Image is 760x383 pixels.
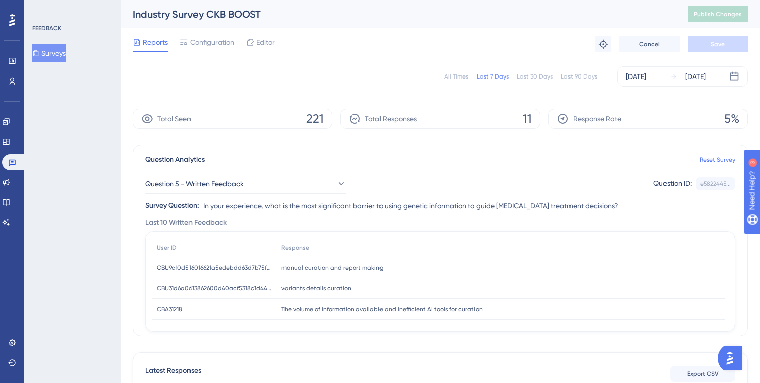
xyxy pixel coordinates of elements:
span: Reports [143,36,168,48]
span: 11 [523,111,532,127]
span: Export CSV [687,370,719,378]
span: Need Help? [24,3,63,15]
button: Surveys [32,44,66,62]
button: Publish Changes [688,6,748,22]
span: Publish Changes [694,10,742,18]
div: Industry Survey CKB BOOST [133,7,662,21]
iframe: UserGuiding AI Assistant Launcher [718,343,748,373]
span: 5% [724,111,739,127]
div: Last 30 Days [517,72,553,81]
div: FEEDBACK [32,24,61,32]
span: Latest Responses [145,365,201,383]
div: Survey Question: [145,200,199,212]
div: 3 [70,5,73,13]
span: Last 10 Written Feedback [145,217,227,229]
span: Editor [256,36,275,48]
div: Question ID: [653,177,692,190]
span: Response [281,244,309,252]
a: Reset Survey [700,156,735,164]
span: Configuration [190,36,234,48]
span: Question Analytics [145,154,205,166]
button: Question 5 - Written Feedback [145,174,346,194]
span: variants details curation [281,284,351,292]
span: manual curation and report making [281,264,384,272]
div: Last 90 Days [561,72,597,81]
span: Total Responses [365,113,417,125]
span: Response Rate [573,113,621,125]
button: Export CSV [670,366,735,382]
span: Save [711,40,725,48]
span: In your experience, what is the most significant barrier to using genetic information to guide [M... [203,200,618,212]
div: All Times [444,72,468,81]
span: User ID [157,244,177,252]
div: [DATE] [626,70,646,83]
span: The volume of information available and inefficient AI tools for curation [281,305,483,313]
span: Cancel [639,40,660,48]
div: e5822445... [700,180,731,188]
button: Save [688,36,748,52]
span: CBA31218 [157,305,182,313]
div: [DATE] [685,70,706,83]
span: CBU9cf0d516016621a5edebdd63d7b75f2ca4ac8ad36738b9fa2ebd693c9982efa5 [157,264,271,272]
button: Cancel [619,36,680,52]
span: Question 5 - Written Feedback [145,178,244,190]
div: Last 7 Days [477,72,509,81]
span: Total Seen [157,113,191,125]
span: CBU31d6a0613862600d40acf5318c1d44957d3649679635c701f026fd4f502a4231 [157,284,271,292]
span: 221 [306,111,324,127]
